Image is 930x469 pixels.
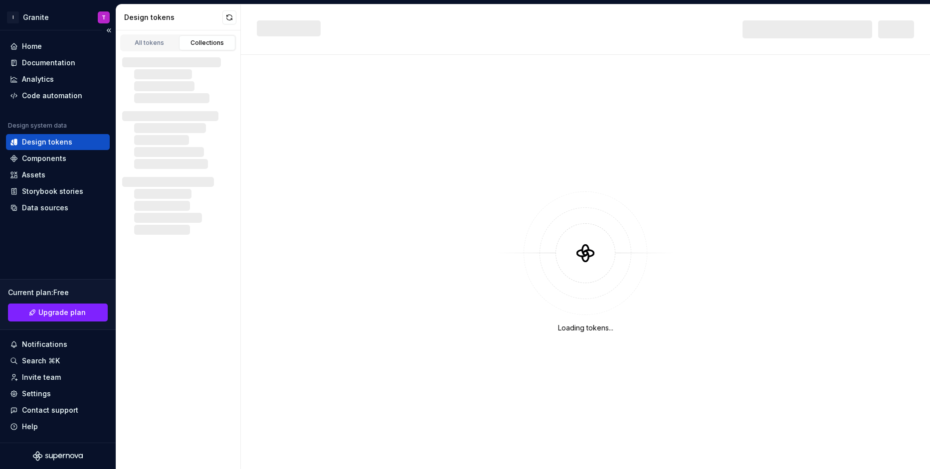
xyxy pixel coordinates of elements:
div: I [7,11,19,23]
a: Code automation [6,88,110,104]
div: T [102,13,106,21]
button: IGraniteT [2,6,114,28]
span: Upgrade plan [38,308,86,317]
div: Assets [22,170,45,180]
a: Analytics [6,71,110,87]
a: Design tokens [6,134,110,150]
div: Documentation [22,58,75,68]
button: Help [6,419,110,435]
button: Contact support [6,402,110,418]
div: Search ⌘K [22,356,60,366]
div: Code automation [22,91,82,101]
div: Loading tokens... [558,323,613,333]
a: Documentation [6,55,110,71]
a: Home [6,38,110,54]
div: Design tokens [124,12,222,22]
a: Settings [6,386,110,402]
div: Collections [183,39,232,47]
div: Home [22,41,42,51]
div: Contact support [22,405,78,415]
div: Components [22,154,66,163]
button: Collapse sidebar [102,23,116,37]
div: Data sources [22,203,68,213]
div: Notifications [22,339,67,349]
div: Invite team [22,372,61,382]
div: Design tokens [22,137,72,147]
a: Storybook stories [6,183,110,199]
div: Analytics [22,74,54,84]
div: Help [22,422,38,432]
a: Data sources [6,200,110,216]
a: Components [6,151,110,166]
div: Design system data [8,122,67,130]
button: Notifications [6,336,110,352]
button: Search ⌘K [6,353,110,369]
a: Assets [6,167,110,183]
svg: Supernova Logo [33,451,83,461]
div: Current plan : Free [8,288,108,298]
a: Invite team [6,369,110,385]
div: Granite [23,12,49,22]
div: Settings [22,389,51,399]
div: All tokens [125,39,175,47]
div: Storybook stories [22,186,83,196]
a: Upgrade plan [8,304,108,321]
